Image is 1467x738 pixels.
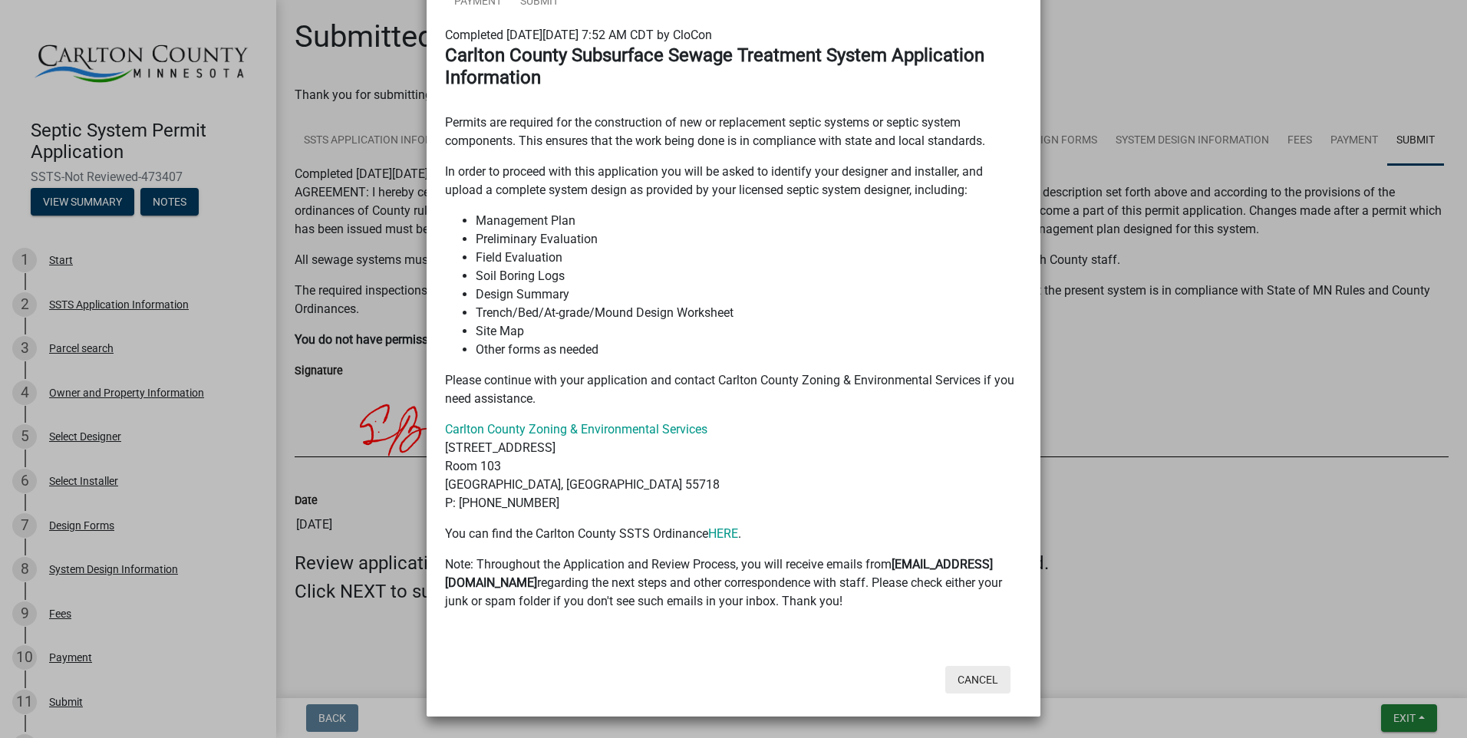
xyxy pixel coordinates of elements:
[476,341,1022,359] li: Other forms as needed
[445,422,707,437] a: Carlton County Zoning & Environmental Services
[445,44,984,88] strong: Carlton County Subsurface Sewage Treatment System Application Information
[708,526,738,541] a: HERE
[445,28,712,42] span: Completed [DATE][DATE] 7:52 AM CDT by CloCon
[476,212,1022,230] li: Management Plan
[445,163,1022,199] p: In order to proceed with this application you will be asked to identify your designer and install...
[476,322,1022,341] li: Site Map
[445,420,1022,512] p: [STREET_ADDRESS] Room 103 [GEOGRAPHIC_DATA], [GEOGRAPHIC_DATA] 55718 P: [PHONE_NUMBER]
[445,555,1022,611] p: Note: Throughout the Application and Review Process, you will receive emails from regarding the n...
[445,525,1022,543] p: You can find the Carlton County SSTS Ordinance .
[476,230,1022,249] li: Preliminary Evaluation
[445,371,1022,408] p: Please continue with your application and contact Carlton County Zoning & Environmental Services ...
[476,267,1022,285] li: Soil Boring Logs
[945,666,1010,694] button: Cancel
[476,285,1022,304] li: Design Summary
[445,557,993,590] strong: [EMAIL_ADDRESS][DOMAIN_NAME]
[445,95,1022,150] p: Permits are required for the construction of new or replacement septic systems or septic system c...
[476,249,1022,267] li: Field Evaluation
[476,304,1022,322] li: Trench/Bed/At-grade/Mound Design Worksheet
